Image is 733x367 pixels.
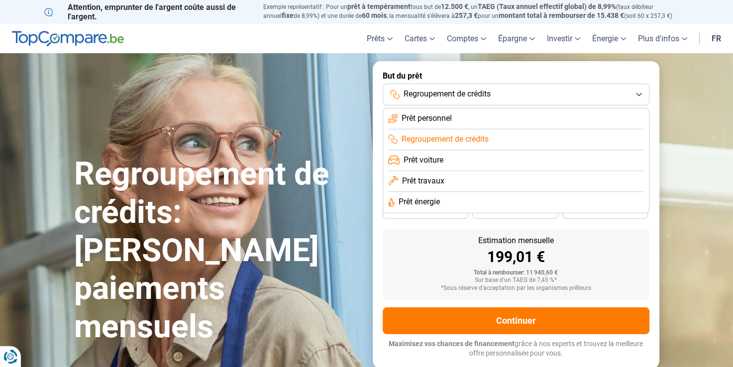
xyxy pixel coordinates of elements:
[541,24,586,53] a: Investir
[706,24,727,53] a: fr
[441,24,492,53] a: Comptes
[478,2,616,10] span: TAEG (Taux annuel effectif global) de 8,99%
[389,340,515,348] span: Maximisez vos chances de financement
[455,11,478,19] span: 257,3 €
[504,208,526,214] span: 30 mois
[404,155,443,166] span: Prêt voiture
[347,2,411,10] span: prêt à tempérament
[402,176,444,186] span: Prêt travaux
[391,250,641,265] div: 199,01 €
[404,89,491,99] span: Regroupement de crédits
[391,270,641,276] div: Total à rembourser: 11 940,60 €
[74,155,361,346] h1: Regroupement de crédits: [PERSON_NAME] paiements mensuels
[399,24,441,53] a: Cartes
[499,11,624,19] span: montant total à rembourser de 15.438 €
[391,285,641,292] div: *Sous réserve d'acceptation par les organismes prêteurs
[361,24,399,53] a: Prêts
[391,277,641,284] div: Sur base d'un TAEG de 7,45 %*
[415,208,436,214] span: 36 mois
[441,2,468,10] span: 12.500 €
[362,11,387,19] span: 60 mois
[402,134,489,145] span: Regroupement de crédits
[391,237,641,245] div: Estimation mensuelle
[402,113,452,124] span: Prêt personnel
[594,208,616,214] span: 24 mois
[632,24,693,53] a: Plus d'infos
[383,84,649,105] button: Regroupement de crédits
[383,339,649,359] p: grâce à nos experts et trouvez la meilleure offre personnalisée pour vous.
[282,11,294,19] span: fixe
[492,24,541,53] a: Épargne
[44,2,251,21] p: Attention, emprunter de l'argent coûte aussi de l'argent.
[399,196,440,207] span: Prêt énergie
[383,307,649,334] button: Continuer
[383,71,649,81] label: But du prêt
[586,24,632,53] a: Énergie
[263,2,689,20] p: Exemple représentatif : Pour un tous but de , un (taux débiteur annuel de 8,99%) et une durée de ...
[12,31,124,47] img: TopCompare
